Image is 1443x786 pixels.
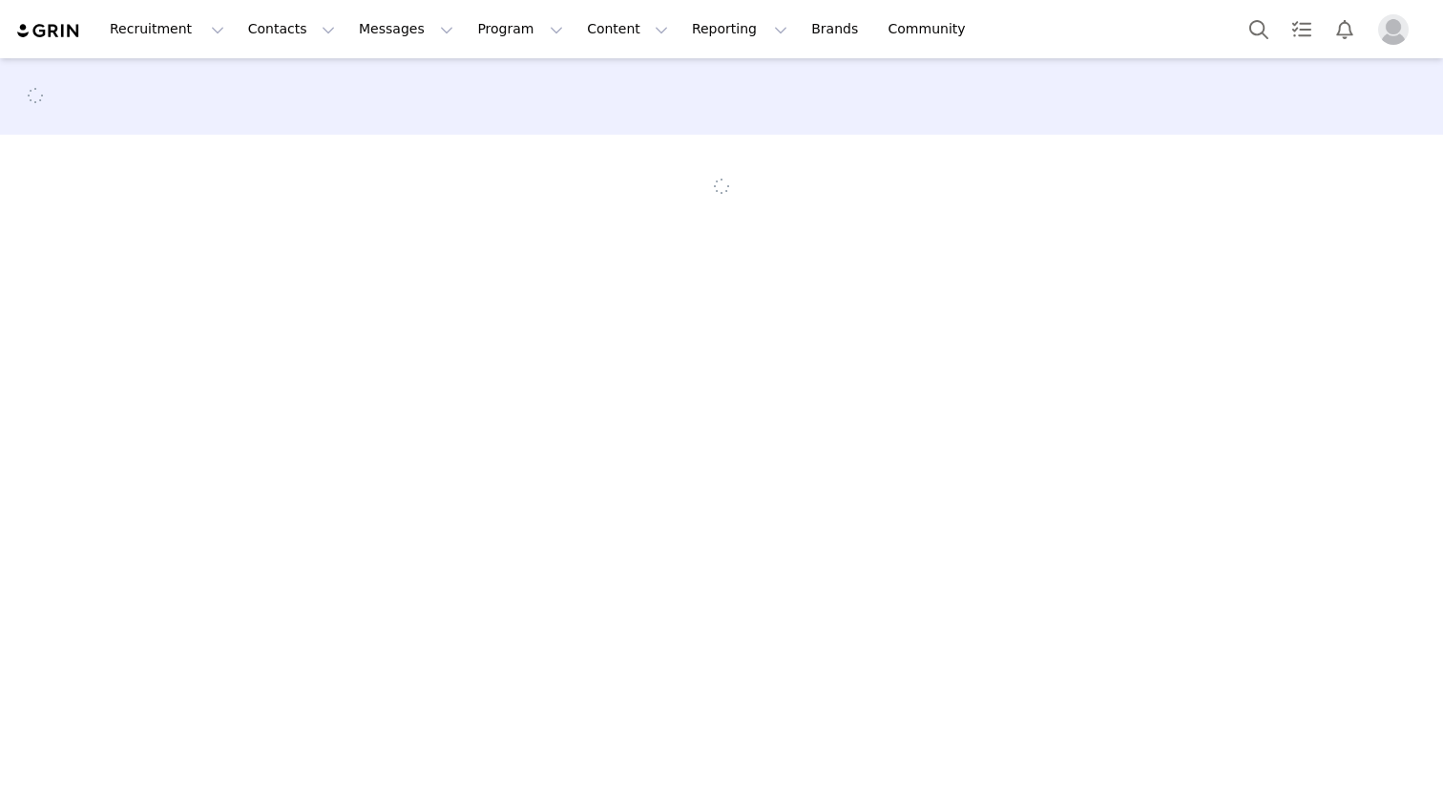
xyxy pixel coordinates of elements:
a: Tasks [1281,8,1323,51]
a: Community [877,8,986,51]
button: Program [466,8,575,51]
a: Brands [800,8,875,51]
button: Profile [1367,14,1428,45]
button: Notifications [1324,8,1366,51]
button: Reporting [680,8,799,51]
img: grin logo [15,22,82,40]
button: Contacts [237,8,346,51]
button: Search [1238,8,1280,51]
button: Recruitment [98,8,236,51]
img: placeholder-profile.jpg [1378,14,1409,45]
button: Content [575,8,680,51]
button: Messages [347,8,465,51]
